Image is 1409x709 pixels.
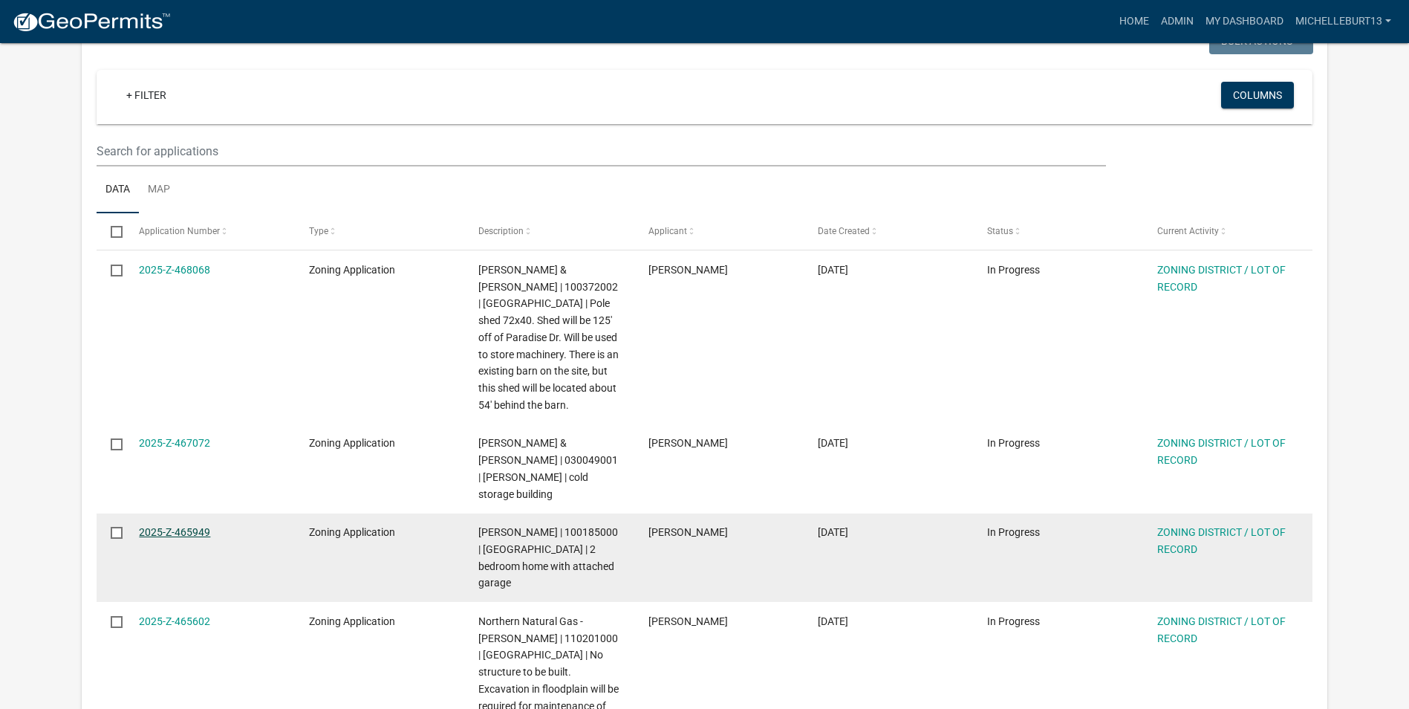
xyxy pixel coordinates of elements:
span: Zoning Application [309,526,395,538]
span: Status [987,226,1013,236]
datatable-header-cell: Application Number [125,213,294,249]
span: Zoning Application [309,615,395,627]
span: In Progress [987,526,1040,538]
a: 2025-Z-465602 [139,615,210,627]
button: Columns [1221,82,1294,109]
a: 2025-Z-465949 [139,526,210,538]
a: Home [1113,7,1155,36]
input: Search for applications [97,136,1106,166]
span: In Progress [987,615,1040,627]
span: Zoning Application [309,437,395,449]
a: ZONING DISTRICT / LOT OF RECORD [1157,615,1286,644]
span: Lisa Kleist [648,264,728,276]
span: 08/22/2025 [818,264,848,276]
span: 08/19/2025 [818,526,848,538]
a: My Dashboard [1200,7,1289,36]
a: 2025-Z-467072 [139,437,210,449]
span: KLEIST,JAMES & LISA | 100372002 | Money Creek | Pole shed 72x40. Shed will be 125' off of Paradis... [478,264,619,411]
datatable-header-cell: Description [464,213,634,249]
datatable-header-cell: Current Activity [1142,213,1312,249]
a: Data [97,166,139,214]
span: 08/18/2025 [818,615,848,627]
a: Admin [1155,7,1200,36]
datatable-header-cell: Type [295,213,464,249]
span: Date Created [818,226,870,236]
a: 2025-Z-468068 [139,264,210,276]
span: Monica Entinger [648,615,728,627]
a: ZONING DISTRICT / LOT OF RECORD [1157,264,1286,293]
span: Description [478,226,524,236]
span: Current Activity [1157,226,1219,236]
span: brent augedahl [648,437,728,449]
a: + Filter [114,82,178,109]
span: In Progress [987,264,1040,276]
span: 08/20/2025 [818,437,848,449]
span: mark davidson [648,526,728,538]
datatable-header-cell: Status [973,213,1142,249]
span: Zoning Application [309,264,395,276]
a: Map [139,166,179,214]
a: ZONING DISTRICT / LOT OF RECORD [1157,526,1286,555]
span: AUGEDAHL,ADAM & ARLENE | 030049001 | Sheldon | cold storage building [478,437,618,499]
a: michelleburt13 [1289,7,1397,36]
a: ZONING DISTRICT / LOT OF RECORD [1157,437,1286,466]
datatable-header-cell: Date Created [804,213,973,249]
datatable-header-cell: Applicant [634,213,803,249]
span: DAVIDSON,MARK | 100185000 | Money Creek | 2 bedroom home with attached garage [478,526,618,589]
span: Application Number [139,226,220,236]
span: In Progress [987,437,1040,449]
datatable-header-cell: Select [97,213,125,249]
span: Type [309,226,328,236]
span: Applicant [648,226,687,236]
